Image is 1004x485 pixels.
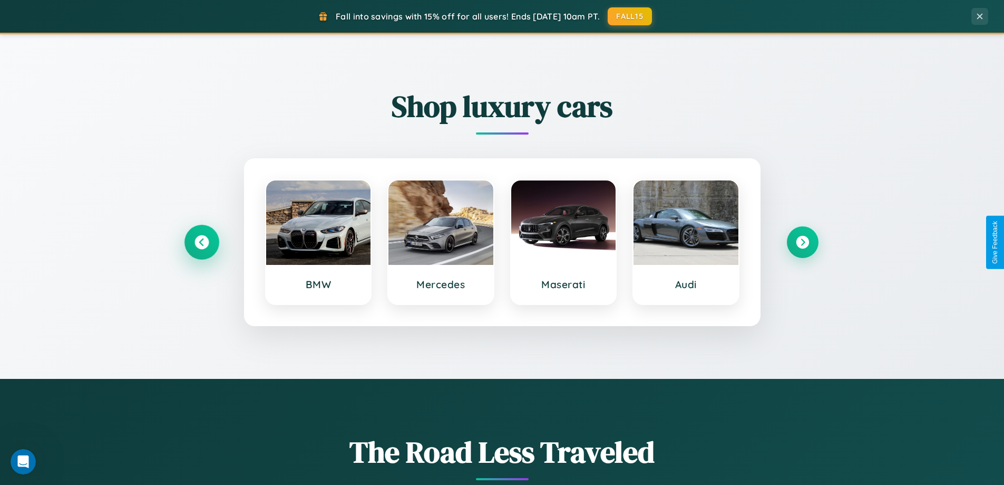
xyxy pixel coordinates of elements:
[11,449,36,474] iframe: Intercom live chat
[186,86,818,127] h2: Shop luxury cars
[644,278,728,291] h3: Audi
[608,7,652,25] button: FALL15
[277,278,360,291] h3: BMW
[336,11,600,22] span: Fall into savings with 15% off for all users! Ends [DATE] 10am PT.
[399,278,483,291] h3: Mercedes
[186,432,818,472] h1: The Road Less Traveled
[991,221,999,264] div: Give Feedback
[522,278,606,291] h3: Maserati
